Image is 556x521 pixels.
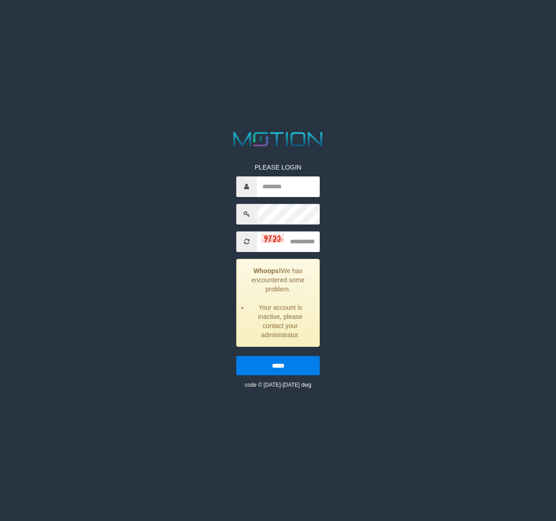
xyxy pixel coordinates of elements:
[261,234,284,243] img: captcha
[236,259,320,347] div: We has encountered some problem.
[253,267,281,274] strong: Whoops!
[236,163,320,172] p: PLEASE LOGIN
[245,382,311,388] small: code © [DATE]-[DATE] dwg
[248,303,312,340] li: Your account is inactive, please contact your administrator.
[229,130,327,149] img: MOTION_logo.png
